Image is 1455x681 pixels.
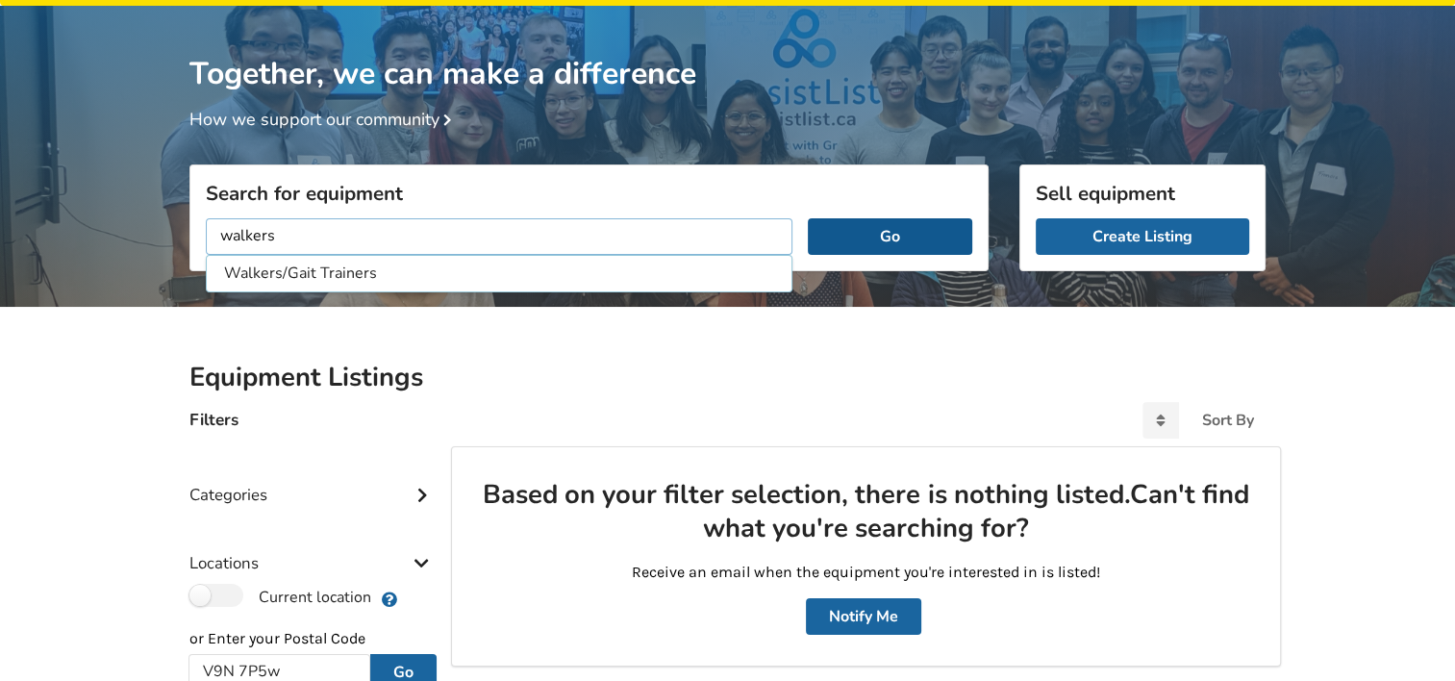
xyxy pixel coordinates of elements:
[1036,218,1249,255] a: Create Listing
[483,562,1249,584] p: Receive an email when the equipment you're interested in is listed!
[1202,413,1254,428] div: Sort By
[206,218,792,255] input: I am looking for...
[206,181,972,206] h3: Search for equipment
[189,6,1266,93] h1: Together, we can make a difference
[189,584,371,609] label: Current location
[806,598,921,635] button: Notify Me
[189,628,436,650] p: or Enter your Postal Code
[211,258,788,290] li: Walkers/Gait Trainers
[189,515,436,583] div: Locations
[189,361,1266,394] h2: Equipment Listings
[189,409,238,431] h4: Filters
[808,218,972,255] button: Go
[1036,181,1249,206] h3: Sell equipment
[483,478,1249,546] h2: Based on your filter selection, there is nothing listed. Can't find what you're searching for?
[189,446,436,515] div: Categories
[189,108,459,131] a: How we support our community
